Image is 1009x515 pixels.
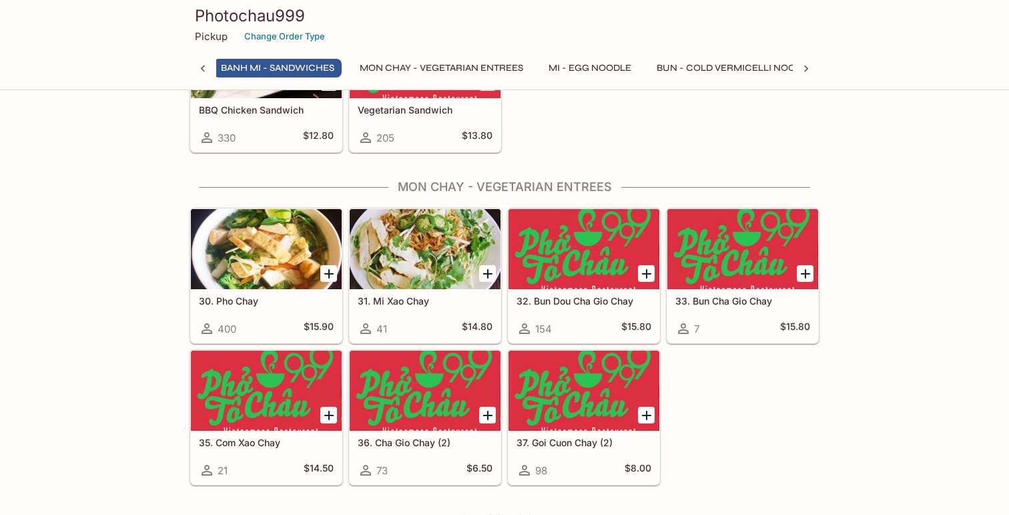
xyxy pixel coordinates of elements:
span: 41 [376,323,387,335]
span: 400 [218,323,236,335]
div: 37. Goi Cuon Chay (2) [509,351,659,431]
div: 31. Mi Xao Chay [350,209,500,289]
button: Mi - Egg Noodle [541,59,639,77]
h5: $14.80 [462,321,492,337]
a: 37. Goi Cuon Chay (2)98$8.00 [508,350,660,485]
button: Change Order Type [238,26,331,47]
a: 35. Com Xao Chay21$14.50 [190,350,342,485]
button: Add 37. Goi Cuon Chay (2) [638,407,655,423]
h5: $14.50 [304,462,334,478]
div: 30. Pho Chay [191,209,342,289]
h5: 36. Cha Gio Chay (2) [358,437,492,448]
span: 21 [218,464,228,477]
span: 154 [535,323,552,335]
span: 98 [535,464,547,477]
div: 33. Bun Cha Gio Chay [667,209,818,289]
a: 36. Cha Gio Chay (2)73$6.50 [349,350,501,485]
h5: $15.90 [304,321,334,337]
span: 73 [376,464,388,477]
button: Bun - Cold Vermicelli Noodle [649,59,821,77]
h5: 30. Pho Chay [199,295,334,307]
a: 30. Pho Chay400$15.90 [190,208,342,343]
h5: $13.80 [462,130,492,146]
button: Add 35. Com Xao Chay [320,407,337,423]
div: 35. Com Xao Chay [191,351,342,431]
span: 205 [376,132,394,144]
h4: Mon Chay - Vegetarian Entrees [190,180,819,194]
button: Add 32. Bun Dou Cha Gio Chay [638,265,655,282]
button: Add 36. Cha Gio Chay (2) [479,407,496,423]
h5: $8.00 [625,462,651,478]
h5: 32. Bun Dou Cha Gio Chay [517,295,651,307]
a: 32. Bun Dou Cha Gio Chay154$15.80 [508,208,660,343]
button: Add 31. Mi Xao Chay [479,265,496,282]
div: BBQ Chicken Sandwich [191,18,342,98]
a: 33. Bun Cha Gio Chay7$15.80 [667,208,819,343]
div: 36. Cha Gio Chay (2) [350,351,500,431]
h5: $6.50 [466,462,492,478]
a: 31. Mi Xao Chay41$14.80 [349,208,501,343]
h3: Photochau999 [195,5,814,26]
span: 330 [218,132,236,144]
span: 7 [694,323,699,335]
div: 32. Bun Dou Cha Gio Chay [509,209,659,289]
div: Vegetarian Sandwich [350,18,500,98]
h5: 33. Bun Cha Gio Chay [675,295,810,307]
button: Banh Mi - Sandwiches [214,59,342,77]
button: Add 30. Pho Chay [320,265,337,282]
h5: Vegetarian Sandwich [358,104,492,116]
button: Add 33. Bun Cha Gio Chay [797,265,813,282]
h5: $15.80 [621,321,651,337]
h5: BBQ Chicken Sandwich [199,104,334,116]
p: Pickup [195,30,228,43]
h5: $12.80 [303,130,334,146]
h5: 31. Mi Xao Chay [358,295,492,307]
button: Mon Chay - Vegetarian Entrees [352,59,531,77]
h5: $15.80 [780,321,810,337]
h5: 35. Com Xao Chay [199,437,334,448]
h5: 37. Goi Cuon Chay (2) [517,437,651,448]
